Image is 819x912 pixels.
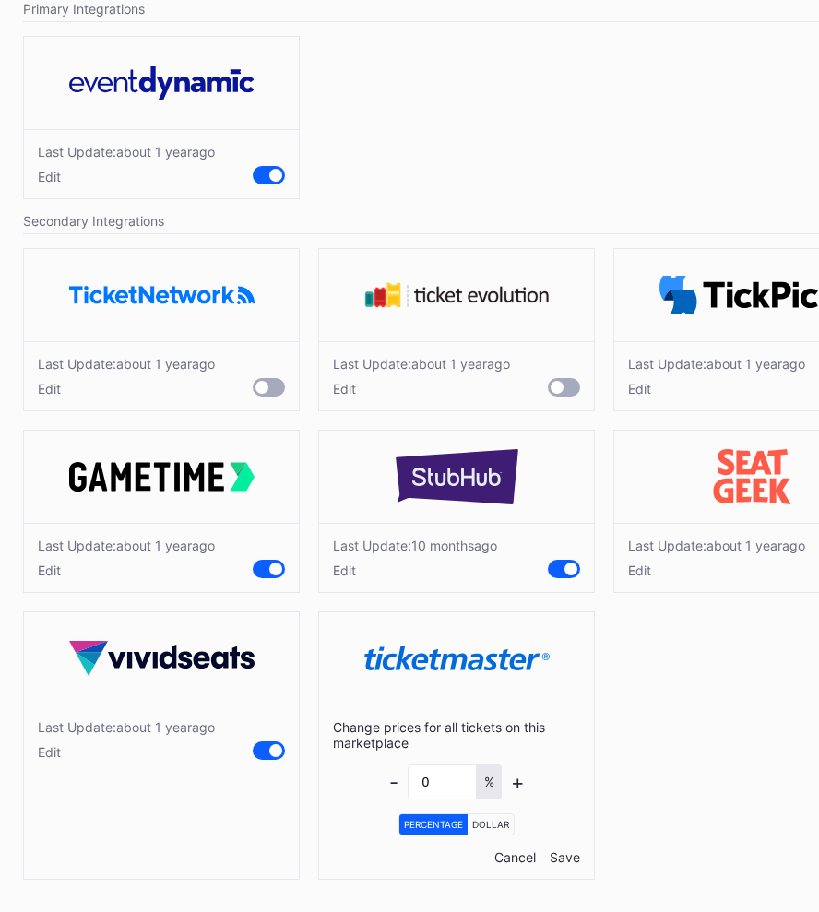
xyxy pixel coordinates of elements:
img: vividSeats.svg [69,641,255,676]
div: Edit [38,381,215,397]
div: Edit [628,381,805,397]
div: Edit [38,169,215,184]
img: ticketmaster.svg [364,646,550,671]
div: Last Update: about 1 year ago [38,719,215,735]
div: Edit [38,563,215,578]
div: Last Update: about 1 year ago [628,538,805,553]
div: Edit [628,563,805,578]
div: Last Update: about 1 year ago [38,538,215,553]
div: Dollar [468,814,514,835]
div: Edit [38,744,215,760]
div: Last Update: 10 months ago [333,538,497,553]
div: Change prices for all tickets on this marketplace [319,705,594,879]
img: tevo.svg [364,282,550,308]
div: + [511,770,525,794]
div: % [477,764,502,799]
img: eventDynamic.svg [69,66,255,100]
img: ticketNetwork.png [69,286,255,303]
div: Edit [333,563,497,578]
img: gametime.svg [69,462,255,492]
div: Last Update: about 1 year ago [38,356,215,372]
div: Last Update: about 1 year ago [628,356,805,372]
div: Save [550,849,580,865]
div: Cancel [494,849,536,865]
img: stubHub.svg [364,449,550,504]
div: Last Update: about 1 year ago [333,356,510,372]
div: Edit [333,381,510,397]
div: Percentage [399,814,468,835]
div: Last Update: about 1 year ago [38,144,215,160]
div: - [389,770,398,794]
